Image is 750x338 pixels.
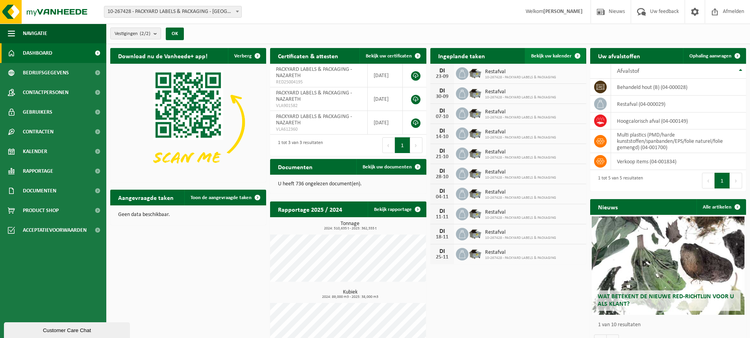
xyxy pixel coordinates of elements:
[469,106,482,120] img: WB-5000-GAL-GY-01
[594,172,643,189] div: 1 tot 5 van 5 resultaten
[434,114,450,120] div: 07-10
[274,137,323,154] div: 1 tot 3 van 3 resultaten
[469,86,482,100] img: WB-5000-GAL-GY-01
[485,155,556,160] span: 10-267428 - PACKYARD LABELS & PACKAGING
[270,159,320,174] h2: Documenten
[485,149,556,155] span: Restafval
[278,181,418,187] p: U heeft 736 ongelezen document(en).
[485,229,556,236] span: Restafval
[276,114,352,126] span: PACKYARD LABELS & PACKAGING - NAZARETH
[276,103,361,109] span: VLA901582
[702,173,715,188] button: Previous
[592,216,744,315] a: Wat betekent de nieuwe RED-richtlijn voor u als klant?
[434,94,450,100] div: 30-09
[485,249,556,256] span: Restafval
[23,43,52,63] span: Dashboard
[485,69,556,75] span: Restafval
[434,154,450,160] div: 21-10
[598,294,734,307] span: Wat betekent de nieuwe RED-richtlijn voor u als klant?
[274,227,426,231] span: 2024: 510,635 t - 2025: 362,555 t
[23,83,69,102] span: Contactpersonen
[543,9,583,15] strong: [PERSON_NAME]
[110,48,215,63] h2: Download nu de Vanheede+ app!
[485,209,556,216] span: Restafval
[23,102,52,122] span: Gebruikers
[611,153,746,170] td: verkoop items (04-001834)
[469,146,482,160] img: WB-5000-GAL-GY-01
[23,201,59,220] span: Product Shop
[274,290,426,299] h3: Kubiek
[715,173,730,188] button: 1
[234,54,252,59] span: Verberg
[611,96,746,113] td: restafval (04-000029)
[363,164,412,170] span: Bekijk uw documenten
[115,28,150,40] span: Vestigingen
[434,228,450,235] div: DI
[356,159,426,175] a: Bekijk uw documenten
[485,89,556,95] span: Restafval
[485,75,556,80] span: 10-267428 - PACKYARD LABELS & PACKAGING
[104,6,241,17] span: 10-267428 - PACKYARD LABELS & PACKAGING - NAZARETH
[434,194,450,200] div: 04-11
[104,6,242,18] span: 10-267428 - PACKYARD LABELS & PACKAGING - NAZARETH
[485,256,556,260] span: 10-267428 - PACKYARD LABELS & PACKAGING
[366,54,412,59] span: Bekijk uw certificaten
[274,295,426,299] span: 2024: 89,000 m3 - 2025: 38,000 m3
[368,201,426,217] a: Bekijk rapportage
[469,227,482,240] img: WB-5000-GAL-GY-01
[590,48,648,63] h2: Uw afvalstoffen
[485,135,556,140] span: 10-267428 - PACKYARD LABELS & PACKAGING
[23,24,47,43] span: Navigatie
[434,188,450,194] div: DI
[191,195,252,200] span: Toon de aangevraagde taken
[485,236,556,240] span: 10-267428 - PACKYARD LABELS & PACKAGING
[434,174,450,180] div: 28-10
[434,134,450,140] div: 14-10
[23,161,53,181] span: Rapportage
[434,74,450,79] div: 23-09
[525,48,585,64] a: Bekijk uw kalender
[276,79,361,85] span: RED25004195
[485,115,556,120] span: 10-267428 - PACKYARD LABELS & PACKAGING
[611,113,746,129] td: hoogcalorisch afval (04-000149)
[617,68,639,74] span: Afvalstof
[469,187,482,200] img: WB-5000-GAL-GY-01
[485,169,556,175] span: Restafval
[434,208,450,214] div: DI
[395,137,410,153] button: 1
[276,66,352,79] span: PACKYARD LABELS & PACKAGING - NAZARETH
[598,322,742,328] p: 1 van 10 resultaten
[368,87,403,111] td: [DATE]
[485,175,556,180] span: 10-267428 - PACKYARD LABELS & PACKAGING
[730,173,742,188] button: Next
[611,79,746,96] td: behandeld hout (B) (04-000028)
[23,181,56,201] span: Documenten
[140,31,150,36] count: (2/2)
[23,220,87,240] span: Acceptatievoorwaarden
[368,64,403,87] td: [DATE]
[4,321,131,338] iframe: chat widget
[276,90,352,102] span: PACKYARD LABELS & PACKAGING - NAZARETH
[184,190,265,205] a: Toon de aangevraagde taken
[110,64,266,181] img: Download de VHEPlus App
[469,247,482,260] img: WB-5000-GAL-GY-01
[485,189,556,196] span: Restafval
[689,54,731,59] span: Ophaling aanvragen
[166,28,184,40] button: OK
[270,201,350,217] h2: Rapportage 2025 / 2024
[485,109,556,115] span: Restafval
[434,255,450,260] div: 25-11
[359,48,426,64] a: Bekijk uw certificaten
[469,207,482,220] img: WB-5000-GAL-GY-01
[611,129,746,153] td: multi plastics (PMD/harde kunststoffen/spanbanden/EPS/folie naturel/folie gemengd) (04-001700)
[469,66,482,79] img: WB-5000-GAL-GY-01
[23,142,47,161] span: Kalender
[434,168,450,174] div: DI
[382,137,395,153] button: Previous
[276,126,361,133] span: VLA612360
[590,199,626,214] h2: Nieuws
[469,166,482,180] img: WB-5000-GAL-GY-01
[485,129,556,135] span: Restafval
[23,63,69,83] span: Bedrijfsgegevens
